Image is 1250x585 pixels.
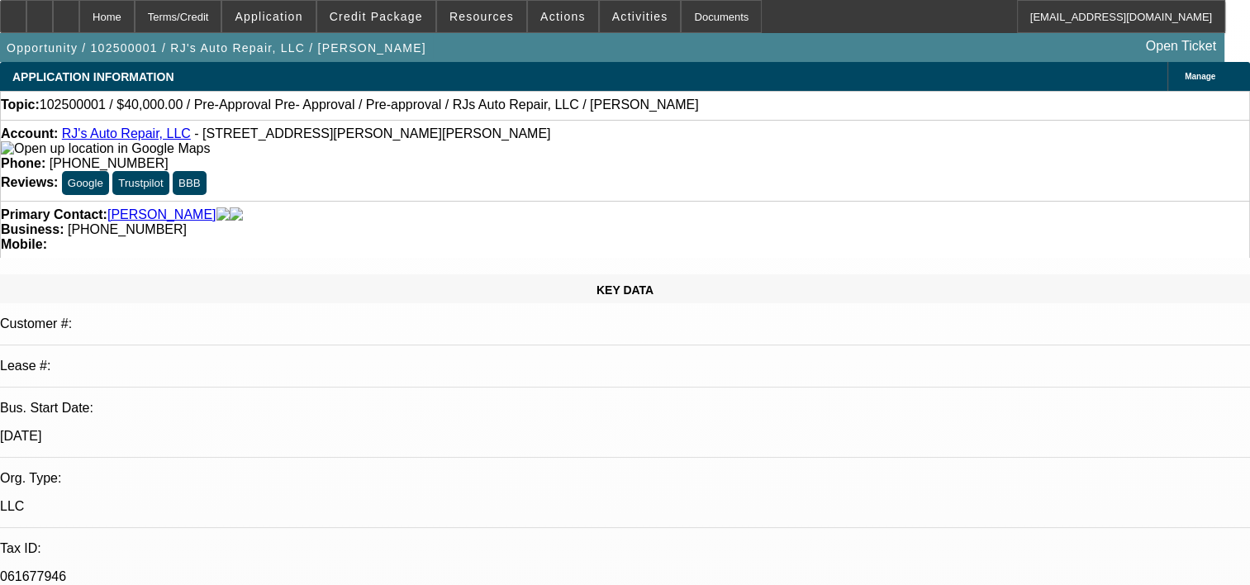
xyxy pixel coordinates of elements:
[112,171,169,195] button: Trustpilot
[12,70,173,83] span: APPLICATION INFORMATION
[540,10,586,23] span: Actions
[600,1,681,32] button: Activities
[449,10,514,23] span: Resources
[222,1,315,32] button: Application
[1,207,107,222] strong: Primary Contact:
[317,1,435,32] button: Credit Package
[68,222,187,236] span: [PHONE_NUMBER]
[330,10,423,23] span: Credit Package
[216,207,230,222] img: facebook-icon.png
[1,156,45,170] strong: Phone:
[1,222,64,236] strong: Business:
[612,10,668,23] span: Activities
[50,156,169,170] span: [PHONE_NUMBER]
[7,41,426,55] span: Opportunity / 102500001 / RJ's Auto Repair, LLC / [PERSON_NAME]
[1185,72,1215,81] span: Manage
[1,141,210,155] a: View Google Maps
[173,171,207,195] button: BBB
[596,283,654,297] span: KEY DATA
[528,1,598,32] button: Actions
[40,97,699,112] span: 102500001 / $40,000.00 / Pre-Approval Pre- Approval / Pre-approval / RJs Auto Repair, LLC / [PERS...
[1139,32,1223,60] a: Open Ticket
[230,207,243,222] img: linkedin-icon.png
[107,207,216,222] a: [PERSON_NAME]
[1,175,58,189] strong: Reviews:
[1,237,47,251] strong: Mobile:
[62,126,191,140] a: RJ's Auto Repair, LLC
[62,171,109,195] button: Google
[1,141,210,156] img: Open up location in Google Maps
[1,97,40,112] strong: Topic:
[235,10,302,23] span: Application
[1,126,58,140] strong: Account:
[437,1,526,32] button: Resources
[194,126,550,140] span: - [STREET_ADDRESS][PERSON_NAME][PERSON_NAME]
